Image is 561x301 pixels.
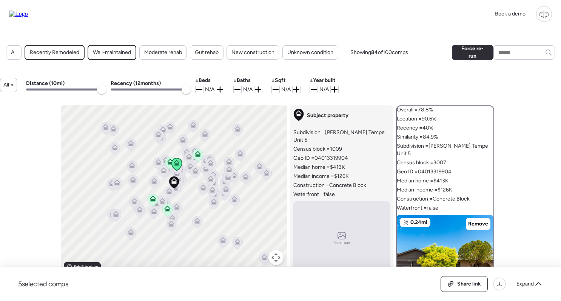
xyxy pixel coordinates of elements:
[293,191,335,198] span: Waterfront = false
[397,195,470,203] span: Construction = Concrete Block
[233,77,251,84] span: ± Baths
[458,45,487,60] span: Force re-run
[11,49,17,56] span: All
[516,280,534,288] span: Expand
[144,49,182,56] span: Moderate rehab
[397,159,446,167] span: Census block = 3007
[457,280,481,288] span: Share link
[293,145,342,153] span: Census block = 1009
[397,124,433,132] span: Recency = 40%
[63,264,88,274] img: Google
[205,86,214,93] span: N/A
[293,154,348,162] span: Geo ID = 04013319904
[333,239,350,245] span: No image
[9,11,28,17] img: Logo
[281,86,291,93] span: N/A
[310,77,336,84] span: ± Year built
[397,177,448,185] span: Median home = $413K
[268,250,284,265] button: Map camera controls
[63,264,88,274] a: Open this area in Google Maps (opens a new window)
[74,264,98,270] span: Satellite view
[293,129,390,144] span: Subdivision = [PERSON_NAME] Tempe Unit 5
[495,11,526,17] span: Book a demo
[195,49,219,56] span: Gut rehab
[397,168,452,176] span: Geo ID = 04013319904
[468,220,488,228] span: Remove
[26,80,65,87] h3: Distance ( 10 mi)
[293,164,345,171] span: Median home = $413K
[30,49,79,56] span: Recently Remodeled
[319,86,329,93] span: N/A
[293,182,366,189] span: Construction = Concrete Block
[397,204,438,212] span: Waterfront = false
[271,77,286,84] span: ± Sqft
[397,133,438,141] span: Similarity = 84.9%
[350,49,408,56] span: Showing of 100 comps
[410,219,427,226] span: 0.24mi
[3,81,9,89] span: All
[397,115,436,123] span: Location = 90.6%
[93,49,131,56] span: Well-maintained
[397,186,452,194] span: Median income = $126K
[307,112,348,119] span: Subject property
[397,106,433,114] span: Overall = 78.8%
[287,49,333,56] span: Unknown condition
[371,49,378,56] span: 84
[397,142,493,157] span: Subdivision = [PERSON_NAME] Tempe Unit 5
[111,80,161,87] h3: Recency ( 12 months)
[293,173,349,180] span: Median income = $126K
[18,279,68,289] span: 5 selected comps
[243,86,253,93] span: N/A
[195,77,211,84] span: ± Beds
[231,49,274,56] span: New construction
